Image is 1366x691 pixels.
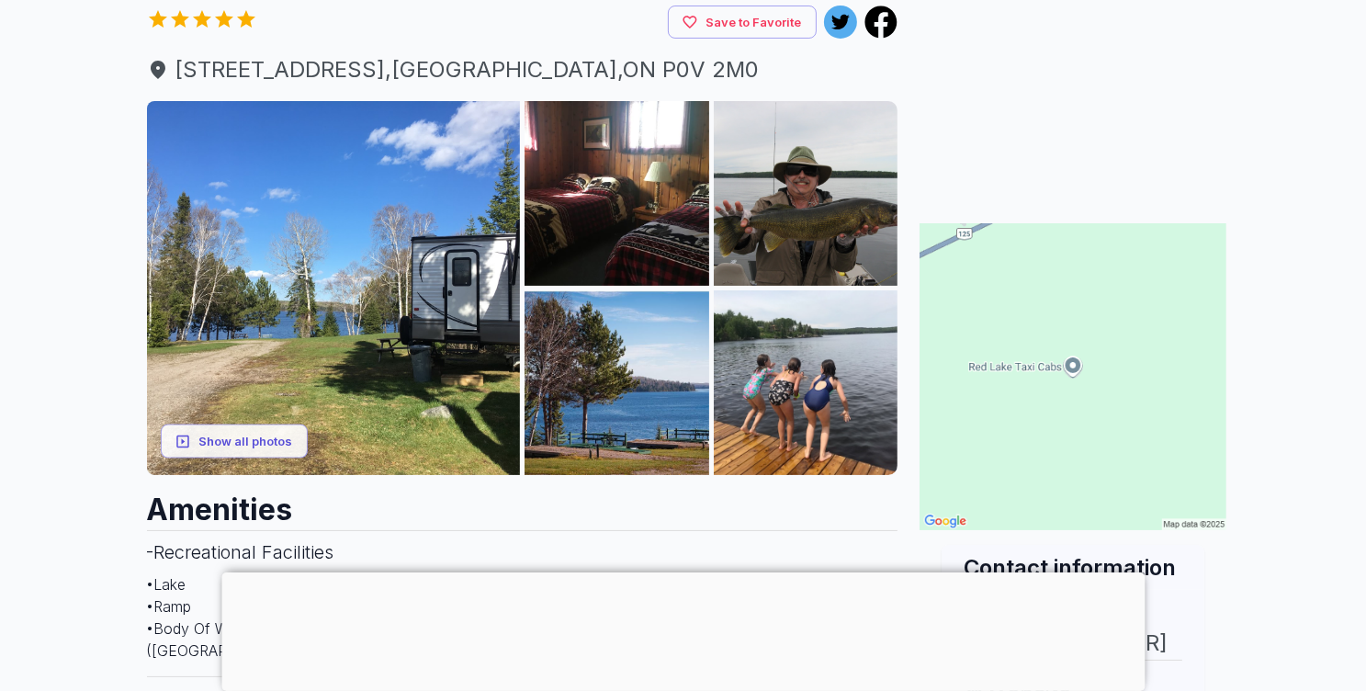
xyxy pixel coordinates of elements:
[147,53,898,86] span: [STREET_ADDRESS] , [GEOGRAPHIC_DATA] , ON P0V 2M0
[161,425,308,459] button: Show all photos
[147,597,192,616] span: • Ramp
[221,572,1145,686] iframe: Advertisement
[147,575,186,594] span: • Lake
[147,101,521,475] img: AAcXr8qwrXcb5npvntx2mmv41BBMpl39DdH5Jyqyrb2-VTb0bgo903R4ySzy00Yv_JJcFC6xfmLcwirw970PT8zNvtjHLpg9t...
[668,6,817,40] button: Save to Favorite
[147,619,307,660] span: • Body Of Water ([GEOGRAPHIC_DATA])
[714,290,898,475] img: AAcXr8o1NFNuDWxB8Tda-JNqPnzRJ7gOIFIsEZ-LYMLF4AnZXBxkOn2qIUtox7fhU-Naci3O56PrZq2llkyDH_eO5ztrjmHJq...
[920,223,1226,530] img: Map for Gull Rock Lake Lodge
[525,101,709,286] img: AAcXr8pEJOZDYuYGGZNUVZDqi_1KCnVWWWZfIYKBQMRT3VUHuBgX7siQrbXvE5xsiPjAWnB7BRIrnspEYhiDE8H5y8v5wc0YI...
[525,290,709,475] img: AAcXr8qCtRqc8qdMwENTqdH3Hs5cA3jcVW3GIaeOi2l-t5PTQmCgptLNOVZ-iR0_Mxp2FiZ4pS62aMFqOsYT3y8sAgtlRk4GA...
[147,530,898,573] h3: - Recreational Facilities
[147,53,898,86] a: [STREET_ADDRESS],[GEOGRAPHIC_DATA],ON P0V 2M0
[964,552,1182,583] h2: Contact information
[714,101,898,286] img: AAcXr8q8oo-ncXuj7K0MgCllognKq36Io1P0L3535_hDEzh7HlCitAapkL5mPpj-aWVmTR_MGEWS413OJYgsUgK2sjOzza1dP...
[147,475,898,530] h2: Amenities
